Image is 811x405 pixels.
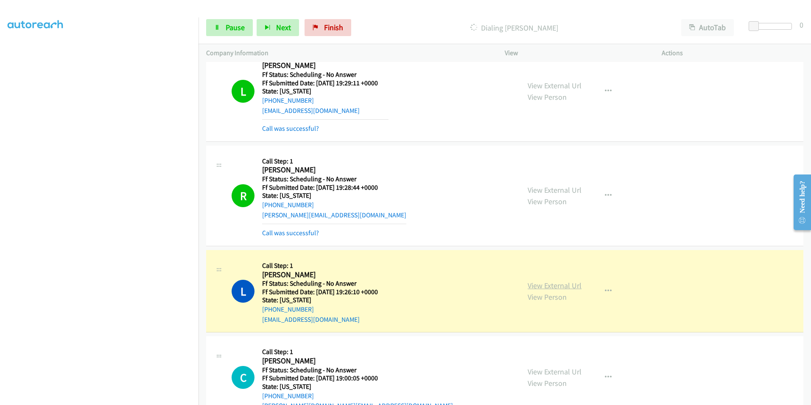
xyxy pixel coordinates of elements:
a: View Person [528,92,567,102]
h5: State: [US_STATE] [262,87,389,96]
p: Actions [662,48,803,58]
a: View Person [528,292,567,302]
h5: Ff Status: Scheduling - No Answer [262,70,389,79]
h5: State: [US_STATE] [262,191,406,200]
div: 0 [800,19,803,31]
h5: State: [US_STATE] [262,382,453,391]
button: AutoTab [681,19,734,36]
a: [PHONE_NUMBER] [262,96,314,104]
h1: C [232,366,254,389]
a: View External Url [528,367,582,377]
a: [PHONE_NUMBER] [262,392,314,400]
h5: Ff Status: Scheduling - No Answer [262,279,389,288]
h1: L [232,80,254,103]
a: Pause [206,19,253,36]
a: Call was successful? [262,124,319,132]
p: View [505,48,646,58]
p: Company Information [206,48,489,58]
span: Finish [324,22,343,32]
a: Call was successful? [262,229,319,237]
a: [EMAIL_ADDRESS][DOMAIN_NAME] [262,315,360,323]
h5: Ff Submitted Date: [DATE] 19:00:05 +0000 [262,374,453,382]
h5: Call Step: 1 [262,157,406,166]
h5: Ff Status: Scheduling - No Answer [262,366,453,374]
h5: Ff Submitted Date: [DATE] 19:26:10 +0000 [262,288,389,296]
a: View External Url [528,281,582,290]
h5: Ff Submitted Date: [DATE] 19:28:44 +0000 [262,183,406,192]
a: [PHONE_NUMBER] [262,201,314,209]
h2: [PERSON_NAME] [262,270,389,280]
h5: Ff Status: Scheduling - No Answer [262,175,406,183]
div: Delay between calls (in seconds) [753,23,792,30]
iframe: Resource Center [786,169,811,236]
h5: Call Step: 1 [262,262,389,270]
h5: State: [US_STATE] [262,296,389,304]
a: View External Url [528,81,582,90]
a: [EMAIL_ADDRESS][DOMAIN_NAME] [262,107,360,115]
h1: R [232,184,254,207]
h2: [PERSON_NAME] [262,356,389,366]
span: Next [276,22,291,32]
h5: Ff Submitted Date: [DATE] 19:29:11 +0000 [262,79,389,87]
a: [PHONE_NUMBER] [262,305,314,313]
p: Dialing [PERSON_NAME] [363,22,666,34]
h5: Call Step: 1 [262,348,453,356]
h2: [PERSON_NAME] [262,61,389,70]
a: View External Url [528,185,582,195]
span: Pause [226,22,245,32]
a: View Person [528,197,567,206]
a: [PERSON_NAME][EMAIL_ADDRESS][DOMAIN_NAME] [262,211,406,219]
iframe: Dialpad [8,0,199,404]
h1: L [232,280,254,303]
button: Next [257,19,299,36]
a: Finish [305,19,351,36]
h2: [PERSON_NAME] [262,165,389,175]
a: View Person [528,378,567,388]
